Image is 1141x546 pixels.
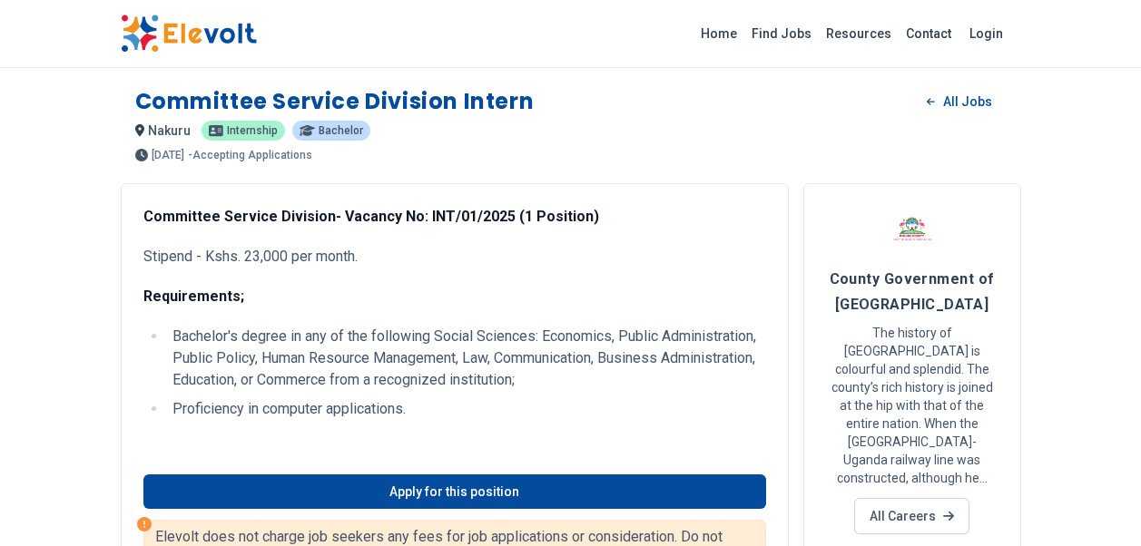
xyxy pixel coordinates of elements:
span: [DATE] [152,150,184,161]
li: Proficiency in computer applications. [167,398,766,442]
img: County Government of Nakuru [890,206,935,251]
strong: Requirements; [143,288,244,305]
span: Bachelor [319,125,363,136]
a: Contact [899,19,959,48]
span: County Government of [GEOGRAPHIC_DATA] [830,270,995,313]
strong: Committee Service Division- Vacancy No: INT/01/2025 (1 Position) [143,208,599,225]
a: Find Jobs [744,19,819,48]
span: nakuru [148,123,191,138]
h1: Committee Service Division Intern [135,87,535,116]
a: Apply for this position [143,474,766,509]
p: - Accepting Applications [188,150,312,161]
a: All Careers [854,498,969,534]
span: internship [227,125,278,136]
p: The history of [GEOGRAPHIC_DATA] is colourful and splendid. The county’s rich history is joined a... [826,324,998,487]
a: Login [959,15,1014,52]
a: Home [693,19,744,48]
img: Elevolt [121,15,257,53]
li: Bachelor's degree in any of the following Social Sciences: Economics, Public Administration, Publ... [167,326,766,391]
a: All Jobs [912,88,1006,115]
a: Resources [819,19,899,48]
p: Stipend - Kshs. 23,000 per month. [143,246,766,268]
